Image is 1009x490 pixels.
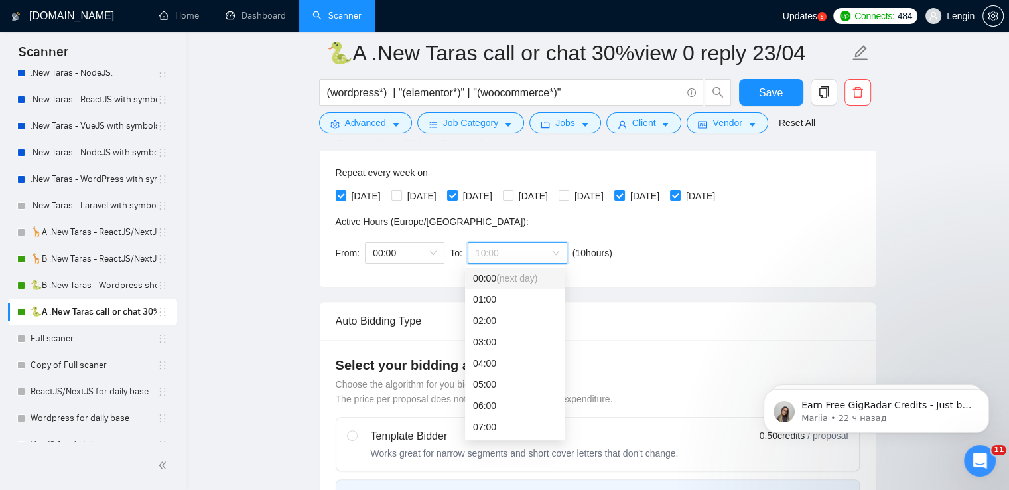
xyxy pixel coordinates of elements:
span: double-left [158,459,171,472]
button: idcardVendorcaret-down [687,112,768,133]
a: Full scaner [31,325,157,352]
iframe: Intercom notifications сообщение [744,361,1009,454]
span: caret-down [391,120,401,129]
span: folder [541,120,550,129]
span: holder [157,147,168,158]
span: [DATE] [681,189,720,203]
span: 484 [897,9,911,23]
span: info-circle [687,88,696,97]
div: 03:00 [473,335,557,349]
span: To: [450,248,462,258]
span: Client [632,116,656,130]
a: 🐍B .New Taras - Wordpress short 23/04 [31,272,157,299]
button: Save [739,79,803,106]
a: .New Taras - Laravel with symbols [31,193,157,219]
li: 🦒A .New Taras - ReactJS/NextJS usual 23/04 [8,219,177,246]
a: .New Taras - WordPress with symbols [31,166,157,193]
li: VueJS for daily base [8,432,177,458]
span: idcard [698,120,707,129]
span: Updates [783,11,817,21]
div: 07:00 [473,420,557,434]
span: Repeat every week on [336,167,428,178]
span: holder [157,121,168,131]
span: caret-down [748,120,757,129]
div: Template Bidder [371,428,679,444]
span: Vendor [712,116,742,130]
li: Full scaner [8,325,177,352]
a: homeHome [159,10,199,21]
a: dashboardDashboard [226,10,286,21]
span: holder [157,280,168,291]
input: Scanner name... [326,37,849,70]
span: Connects: [854,9,894,23]
span: caret-down [504,120,513,129]
span: holder [157,94,168,105]
a: .New Taras - ReactJS with symbols [31,86,157,113]
span: delete [845,86,870,98]
li: Wordpress for daily base [8,405,177,432]
div: 00:00 [473,271,557,286]
a: Reset All [779,116,815,130]
span: holder [157,386,168,397]
span: user [929,11,938,21]
span: Choose the algorithm for you bidding. The price per proposal does not include your connects expen... [336,379,613,404]
img: logo [11,6,21,27]
span: holder [157,333,168,344]
span: Advanced [345,116,386,130]
div: 02:00 [473,313,557,328]
li: .New Taras - NodeJS with symbols [8,139,177,166]
a: searchScanner [312,10,362,21]
a: .New Taras - NodeJS. [31,60,157,86]
button: folderJobscaret-down [529,112,601,133]
button: setting [982,5,1004,27]
a: .New Taras - VueJS with symbols [31,113,157,139]
input: Search Freelance Jobs... [327,84,681,101]
button: delete [844,79,871,106]
span: setting [983,11,1003,21]
a: .New Taras - NodeJS with symbols [31,139,157,166]
a: setting [982,11,1004,21]
span: holder [157,440,168,450]
button: userClientcaret-down [606,112,682,133]
li: .New Taras - Laravel with symbols [8,193,177,219]
span: setting [330,120,340,129]
button: barsJob Categorycaret-down [417,112,524,133]
li: 🐍B .New Taras - Wordpress short 23/04 [8,272,177,299]
button: copy [811,79,837,106]
div: Auto Bidding Type [336,302,860,340]
a: Wordpress for daily base [31,405,157,432]
span: holder [157,201,168,211]
span: Active Hours ( Europe/[GEOGRAPHIC_DATA] ): [336,216,529,227]
span: holder [157,413,168,424]
span: caret-down [661,120,670,129]
span: [DATE] [402,189,442,203]
li: .New Taras - NodeJS. [8,60,177,86]
span: user [618,120,627,129]
span: [DATE] [346,189,386,203]
span: holder [157,68,168,78]
li: .New Taras - WordPress with symbols [8,166,177,193]
span: Save [759,84,783,101]
span: Job Category [443,116,498,130]
span: caret-down [580,120,590,129]
span: Scanner [8,42,79,70]
button: search [705,79,731,106]
span: holder [157,360,168,370]
span: [DATE] [569,189,609,203]
li: 🦒B .New Taras - ReactJS/NextJS rel exp 23/04 [8,246,177,272]
span: search [705,86,730,98]
li: .New Taras - ReactJS with symbols [8,86,177,113]
span: edit [852,44,869,62]
a: 5 [817,12,827,21]
div: 04:00 [473,356,557,370]
li: .New Taras - VueJS with symbols [8,113,177,139]
span: [DATE] [513,189,553,203]
a: Copy of Full scaner [31,352,157,378]
span: ( 10 hours) [572,248,612,258]
div: 01:00 [473,292,557,307]
span: Jobs [555,116,575,130]
div: Works great for narrow segments and short cover letters that don't change. [371,447,679,460]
